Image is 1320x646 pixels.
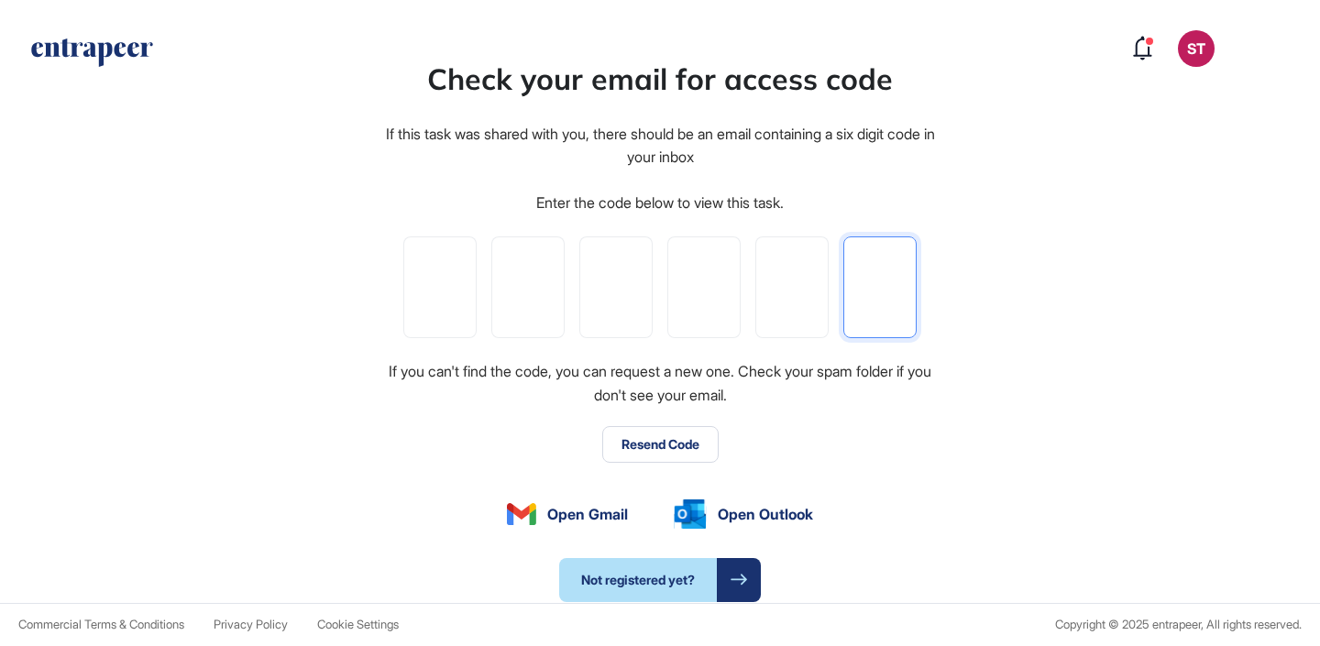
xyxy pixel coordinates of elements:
span: Open Outlook [718,503,813,525]
button: ST [1178,30,1215,67]
a: Open Outlook [674,499,813,529]
a: Not registered yet? [559,558,761,602]
a: Commercial Terms & Conditions [18,618,184,631]
a: Open Gmail [507,503,628,525]
div: If you can't find the code, you can request a new one. Check your spam folder if you don't see yo... [383,360,937,407]
div: Copyright © 2025 entrapeer, All rights reserved. [1055,618,1302,631]
div: Enter the code below to view this task. [536,192,784,215]
a: Cookie Settings [317,618,399,631]
a: Privacy Policy [214,618,288,631]
span: Cookie Settings [317,617,399,631]
span: Not registered yet? [559,558,717,602]
a: entrapeer-logo [29,38,155,73]
div: If this task was shared with you, there should be an email containing a six digit code in your inbox [383,123,937,170]
span: Open Gmail [547,503,628,525]
button: Resend Code [602,426,719,463]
